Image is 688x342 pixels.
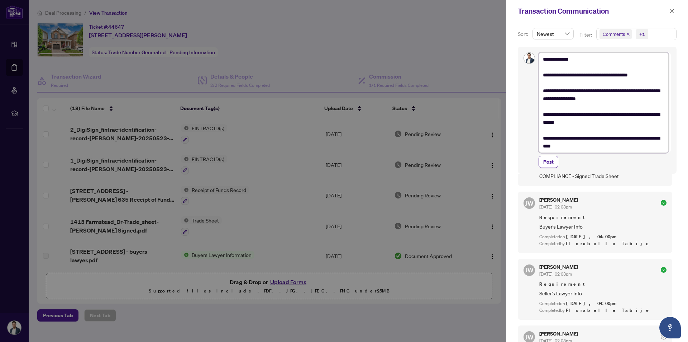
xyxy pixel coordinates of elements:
span: Florabelle Tabije [566,240,651,247]
h5: [PERSON_NAME] [539,197,578,202]
span: Florabelle Tabije [566,307,651,313]
span: close [669,9,674,14]
span: JW [525,198,534,208]
span: close [626,32,630,36]
img: Profile Icon [524,53,535,64]
span: Buyer's Lawyer Info [539,222,666,231]
span: Requirement [539,214,666,221]
span: check-circle [661,267,666,273]
span: Post [543,156,554,168]
span: JW [525,265,534,275]
div: Transaction Communication [518,6,667,17]
span: Requirement [539,281,666,288]
p: Filter: [579,31,593,39]
h5: [PERSON_NAME] [539,264,578,270]
p: Sort: [518,30,530,38]
span: check-circle [661,200,666,206]
div: Completed on [539,300,666,307]
span: Comments [599,29,632,39]
span: check-circle [661,334,666,339]
span: Comments [603,31,625,38]
button: Post [539,156,558,168]
span: [DATE], 02:03pm [539,271,572,277]
span: [DATE], 04:00pm [566,234,618,240]
button: Open asap [659,317,681,338]
span: Newest [537,28,569,39]
span: COMPLIANCE - Signed Trade Sheet [539,172,666,180]
span: Seller's Lawyer Info [539,289,666,298]
div: Completed by [539,240,666,247]
div: Completed on [539,234,666,240]
div: +1 [639,31,645,38]
h5: [PERSON_NAME] [539,331,578,336]
span: [DATE], 02:03pm [539,204,572,210]
span: JW [525,332,534,342]
div: Completed by [539,307,666,314]
span: [DATE], 04:00pm [566,300,618,306]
